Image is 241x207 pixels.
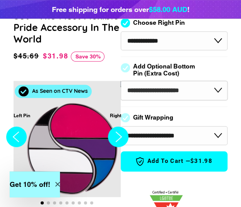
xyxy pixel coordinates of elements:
span: $31.98 [190,157,212,165]
label: Add Optional Bottom Pin (Extra Cost) [133,63,198,77]
label: Choose Right Pin [133,19,185,26]
span: $58.00 AUD [149,5,187,14]
label: Gift Wrapping [133,114,173,121]
span: Save 30% [71,51,104,62]
span: $31.98 [43,52,68,60]
span: Add to Cart — [133,156,216,166]
div: Free shipping for orders over ! [52,4,190,15]
button: Add to Cart —$31.98 [121,151,228,171]
div: 1 / 9 [14,81,120,197]
span: $45.69 [14,51,41,62]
